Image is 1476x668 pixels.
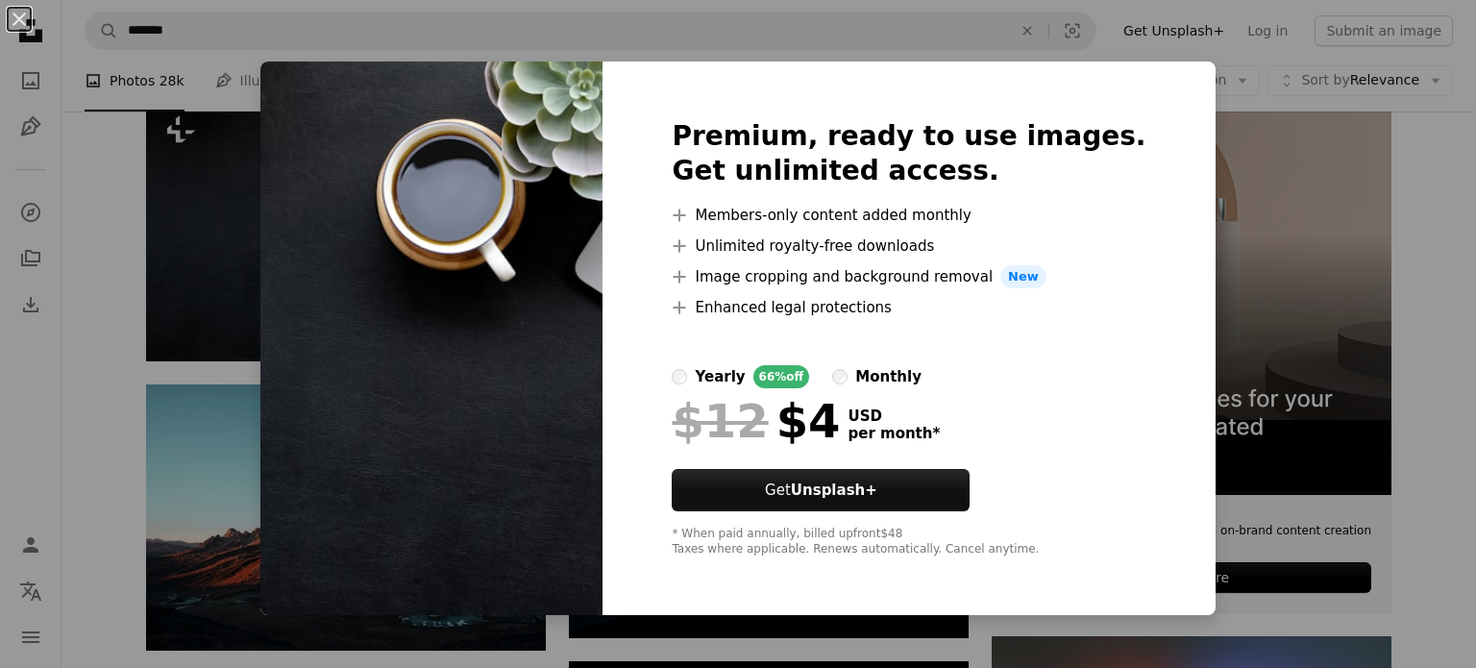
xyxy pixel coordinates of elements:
button: GetUnsplash+ [672,469,970,511]
div: monthly [855,365,922,388]
div: yearly [695,365,745,388]
div: $4 [672,396,840,446]
input: monthly [832,369,848,384]
li: Unlimited royalty-free downloads [672,235,1145,258]
li: Image cropping and background removal [672,265,1145,288]
span: $12 [672,396,768,446]
span: per month * [848,425,940,442]
strong: Unsplash+ [791,482,877,499]
span: New [1000,265,1046,288]
li: Enhanced legal protections [672,296,1145,319]
span: USD [848,408,940,425]
img: premium_photo-1661324478087-65b970ea07fa [260,62,603,615]
li: Members-only content added monthly [672,204,1145,227]
div: * When paid annually, billed upfront $48 Taxes where applicable. Renews automatically. Cancel any... [672,527,1145,557]
input: yearly66%off [672,369,687,384]
h2: Premium, ready to use images. Get unlimited access. [672,119,1145,188]
div: 66% off [753,365,810,388]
